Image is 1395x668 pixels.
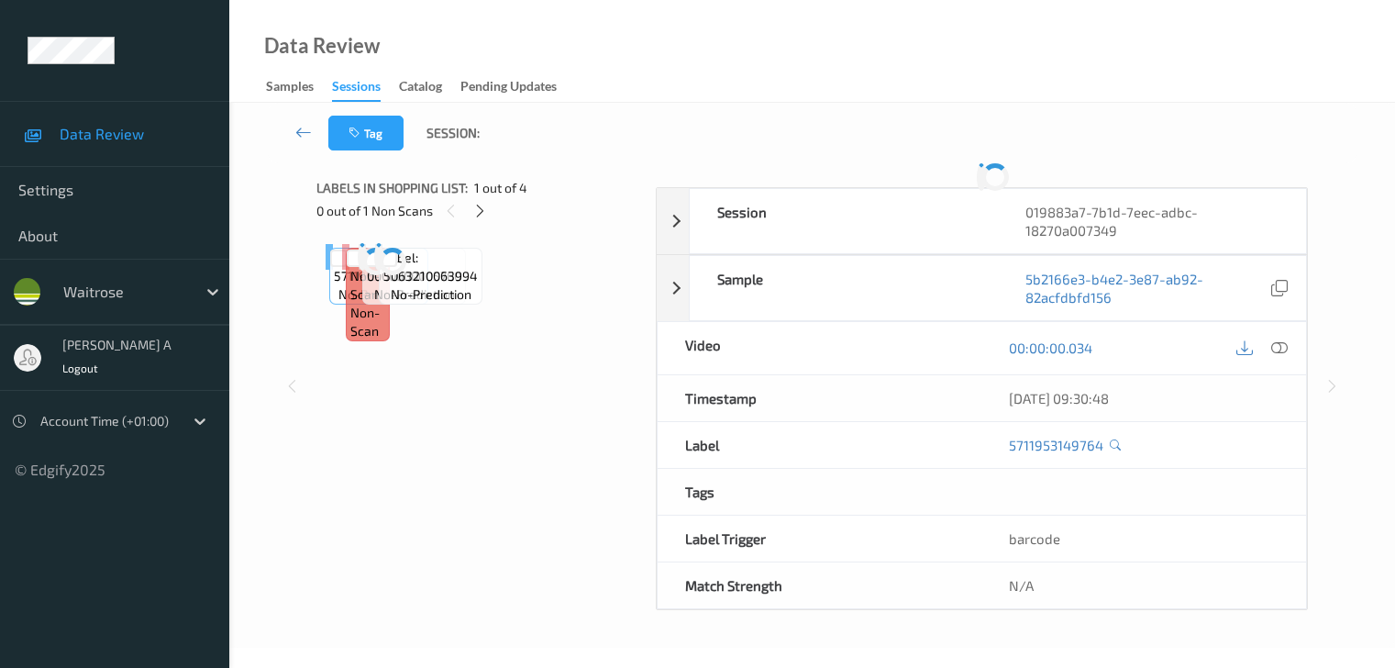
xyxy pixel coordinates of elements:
[383,249,478,285] span: Label: 5063210063994
[399,77,442,100] div: Catalog
[690,189,998,253] div: Session
[460,74,575,100] a: Pending Updates
[328,116,404,150] button: Tag
[658,322,982,374] div: Video
[658,562,982,608] div: Match Strength
[350,249,385,304] span: Label: Non-Scan
[657,188,1307,254] div: Session019883a7-7b1d-7eec-adbc-18270a007349
[460,77,557,100] div: Pending Updates
[316,199,643,222] div: 0 out of 1 Non Scans
[1009,389,1279,407] div: [DATE] 09:30:48
[374,285,455,304] span: no-prediction
[1009,339,1092,357] a: 00:00:00.034
[426,124,480,142] span: Session:
[690,256,998,320] div: Sample
[657,255,1307,321] div: Sample5b2166e3-b4e2-3e87-ab92-82acfdbfd156
[316,179,468,197] span: Labels in shopping list:
[1009,436,1103,454] a: 5711953149764
[350,304,385,340] span: non-scan
[332,74,399,102] a: Sessions
[658,422,982,468] div: Label
[981,516,1306,562] div: barcode
[474,179,527,197] span: 1 out of 4
[399,74,460,100] a: Catalog
[658,516,982,562] div: Label Trigger
[1025,270,1268,306] a: 5b2166e3-b4e2-3e87-ab92-82acfdbfd156
[338,285,419,304] span: no-prediction
[658,469,982,515] div: Tags
[998,189,1306,253] div: 019883a7-7b1d-7eec-adbc-18270a007349
[658,375,982,421] div: Timestamp
[391,285,471,304] span: no-prediction
[266,74,332,100] a: Samples
[332,77,381,102] div: Sessions
[264,37,380,55] div: Data Review
[981,562,1306,608] div: N/A
[266,77,314,100] div: Samples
